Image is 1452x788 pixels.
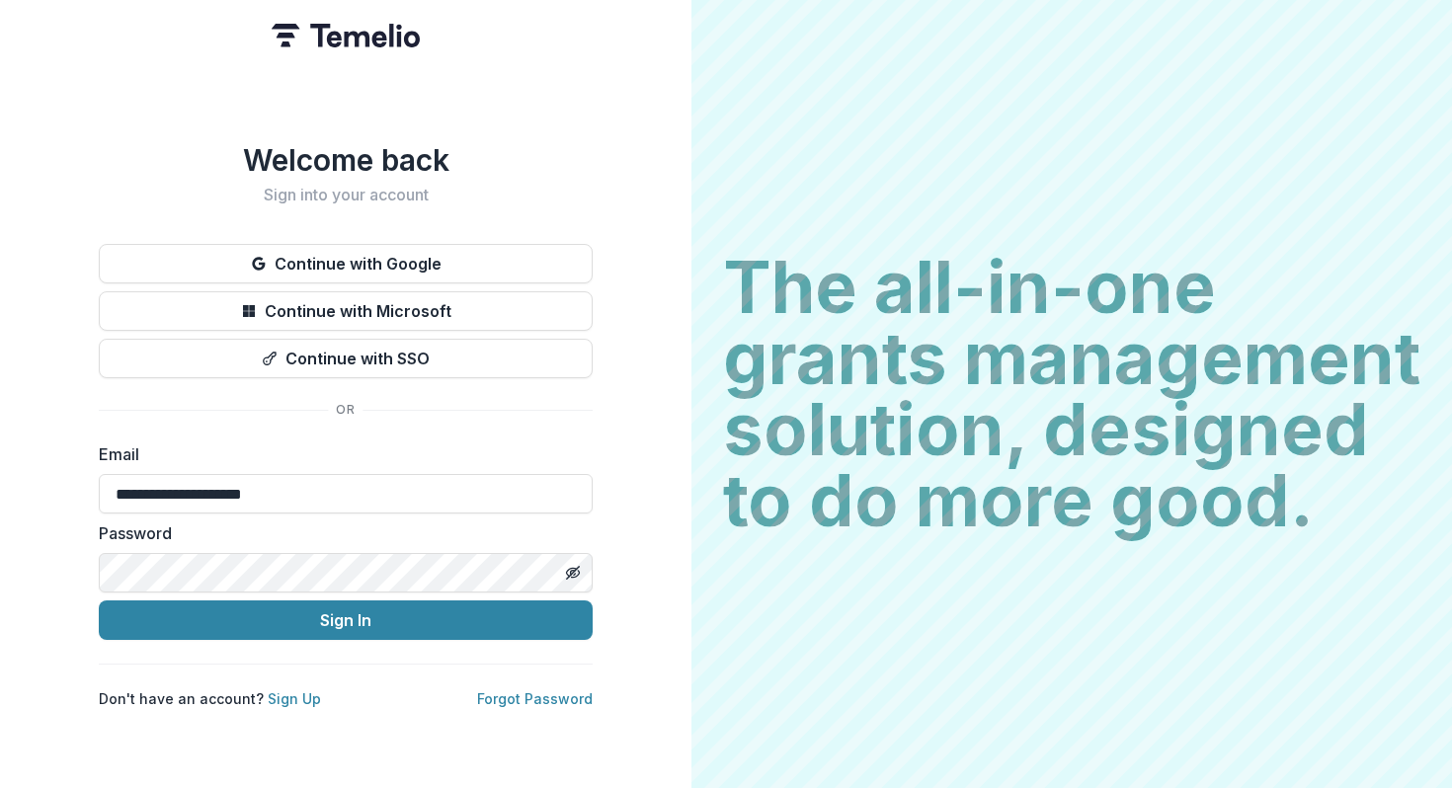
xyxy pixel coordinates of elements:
h2: Sign into your account [99,186,593,204]
a: Sign Up [268,690,321,707]
button: Toggle password visibility [557,557,589,589]
button: Continue with SSO [99,339,593,378]
a: Forgot Password [477,690,593,707]
h1: Welcome back [99,142,593,178]
label: Email [99,442,581,466]
button: Continue with Microsoft [99,291,593,331]
p: Don't have an account? [99,688,321,709]
button: Sign In [99,600,593,640]
img: Temelio [272,24,420,47]
button: Continue with Google [99,244,593,283]
label: Password [99,521,581,545]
